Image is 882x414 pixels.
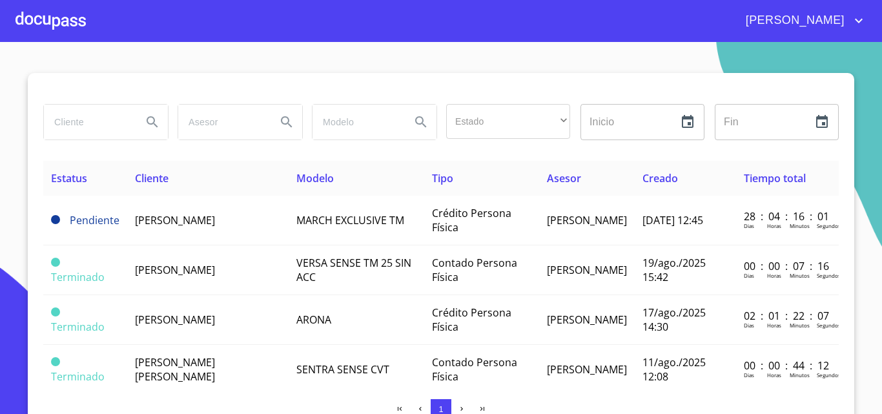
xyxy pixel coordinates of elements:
span: [PERSON_NAME] [135,313,215,327]
span: Estatus [51,171,87,185]
span: [PERSON_NAME] [PERSON_NAME] [135,355,215,384]
span: [PERSON_NAME] [547,213,627,227]
p: 02 : 01 : 22 : 07 [744,309,831,323]
span: 17/ago./2025 14:30 [642,305,706,334]
div: ​ [446,104,570,139]
span: [PERSON_NAME] [547,362,627,377]
span: VERSA SENSE TM 25 SIN ACC [296,256,411,284]
p: Horas [767,222,781,229]
p: Minutos [790,222,810,229]
p: Horas [767,272,781,279]
p: Minutos [790,272,810,279]
span: Cliente [135,171,169,185]
span: [PERSON_NAME] [135,263,215,277]
input: search [178,105,266,140]
span: MARCH EXCLUSIVE TM [296,213,404,227]
span: 19/ago./2025 15:42 [642,256,706,284]
p: Horas [767,371,781,378]
p: Dias [744,322,754,329]
button: account of current user [736,10,867,31]
p: Horas [767,322,781,329]
span: Terminado [51,307,60,316]
p: Segundos [817,322,841,329]
span: Terminado [51,357,60,366]
p: Dias [744,272,754,279]
p: Minutos [790,322,810,329]
span: Crédito Persona Física [432,305,511,334]
span: [PERSON_NAME] [547,263,627,277]
input: search [313,105,400,140]
span: Terminado [51,270,105,284]
span: [PERSON_NAME] [736,10,851,31]
p: Dias [744,371,754,378]
span: Terminado [51,258,60,267]
p: Minutos [790,371,810,378]
button: Search [137,107,168,138]
p: 28 : 04 : 16 : 01 [744,209,831,223]
p: Segundos [817,371,841,378]
span: Contado Persona Física [432,355,517,384]
p: 00 : 00 : 44 : 12 [744,358,831,373]
input: search [44,105,132,140]
span: Pendiente [51,215,60,224]
p: Segundos [817,222,841,229]
span: Contado Persona Física [432,256,517,284]
span: 1 [438,404,443,414]
span: Tiempo total [744,171,806,185]
p: Segundos [817,272,841,279]
span: [PERSON_NAME] [135,213,215,227]
button: Search [271,107,302,138]
span: Tipo [432,171,453,185]
span: Asesor [547,171,581,185]
span: SENTRA SENSE CVT [296,362,389,377]
span: Modelo [296,171,334,185]
p: Dias [744,222,754,229]
span: [DATE] 12:45 [642,213,703,227]
span: Pendiente [70,213,119,227]
button: Search [405,107,436,138]
span: Creado [642,171,678,185]
span: Terminado [51,369,105,384]
p: 00 : 00 : 07 : 16 [744,259,831,273]
span: [PERSON_NAME] [547,313,627,327]
span: 11/ago./2025 12:08 [642,355,706,384]
span: ARONA [296,313,331,327]
span: Terminado [51,320,105,334]
span: Crédito Persona Física [432,206,511,234]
